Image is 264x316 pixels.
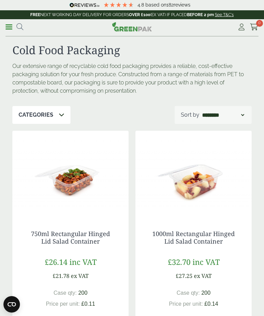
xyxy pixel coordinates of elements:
strong: BEFORE 2 pm [187,12,214,17]
span: 200 [201,290,211,296]
p: Sort by [181,111,199,119]
h1: Cold Food Packaging [12,44,252,57]
span: Case qty: [177,290,200,296]
strong: FREE [30,12,40,17]
span: ex VAT [194,272,212,280]
span: £0.14 [205,301,218,307]
span: £27.25 [176,272,192,280]
img: GreenPak Supplies [112,22,152,32]
span: 4.8 [137,2,145,8]
span: £0.11 [81,301,95,307]
a: 750ml Rectangular Hinged Lid Salad Container [31,230,110,245]
div: 4.79 Stars [103,2,134,8]
span: Case qty: [54,290,77,296]
span: 200 [78,290,88,296]
p: Our extensive range of recyclable cold food packaging provides a reliable, cost-effective packagi... [12,62,252,95]
span: Price per unit: [46,301,80,307]
i: Cart [250,24,258,31]
a: 1000ml Rectangular Hinged Lid Salad Container [152,230,235,245]
i: My Account [237,24,246,31]
span: £21.78 [53,272,69,280]
img: 1000ml Rectangle Hinged Salad Container open.jpg [135,131,252,216]
span: ex VAT [71,272,89,280]
span: Price per unit: [169,301,203,307]
span: inc VAT [69,257,97,267]
span: 182 [166,2,174,8]
strong: OVER £100 [129,12,150,17]
span: reviews [174,2,190,8]
p: Categories [19,111,53,119]
select: Shop order [201,111,245,119]
span: inc VAT [192,257,220,267]
span: £32.70 [168,257,190,267]
a: 0 [250,22,258,32]
img: 750ml Rectangular Hinged Lid Salad Container [12,131,129,216]
span: 0 [256,20,263,27]
span: £26.14 [45,257,67,267]
button: Open CMP widget [3,296,20,313]
img: REVIEWS.io [69,3,99,8]
span: Based on [145,2,166,8]
a: See T&C's [215,12,234,17]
